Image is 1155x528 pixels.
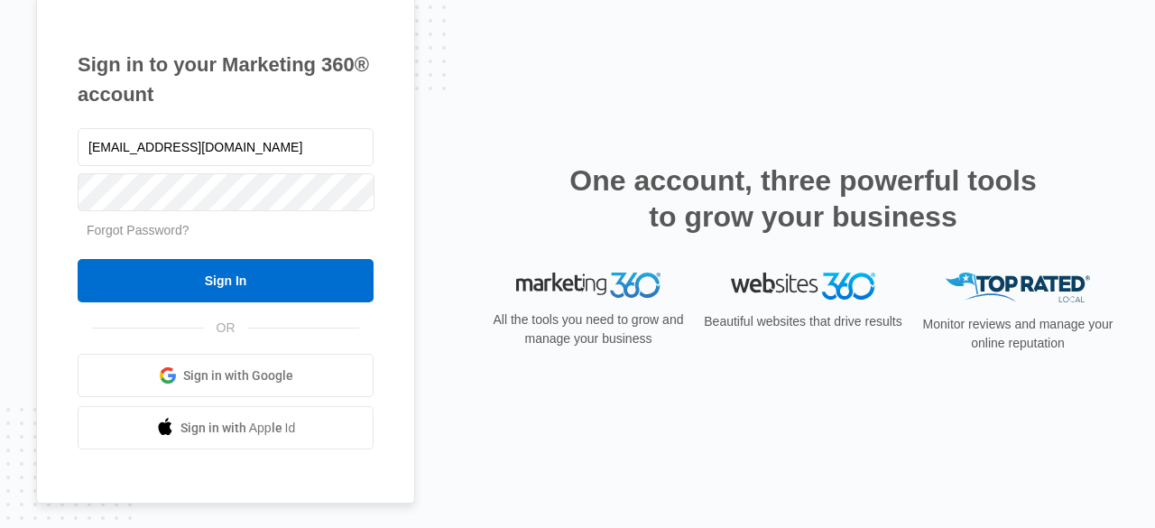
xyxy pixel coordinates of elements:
p: Beautiful websites that drive results [702,312,904,331]
h2: One account, three powerful tools to grow your business [564,162,1042,235]
img: Top Rated Local [946,273,1090,302]
h1: Sign in to your Marketing 360® account [78,50,374,109]
span: Sign in with Google [183,366,293,385]
p: All the tools you need to grow and manage your business [487,310,689,348]
p: Monitor reviews and manage your online reputation [917,315,1119,353]
img: Websites 360 [731,273,875,299]
img: Marketing 360 [516,273,661,298]
span: OR [204,319,248,338]
a: Sign in with Apple Id [78,406,374,449]
input: Sign In [78,259,374,302]
a: Sign in with Google [78,354,374,397]
span: Sign in with Apple Id [180,419,296,438]
input: Email [78,128,374,166]
a: Forgot Password? [87,223,189,237]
